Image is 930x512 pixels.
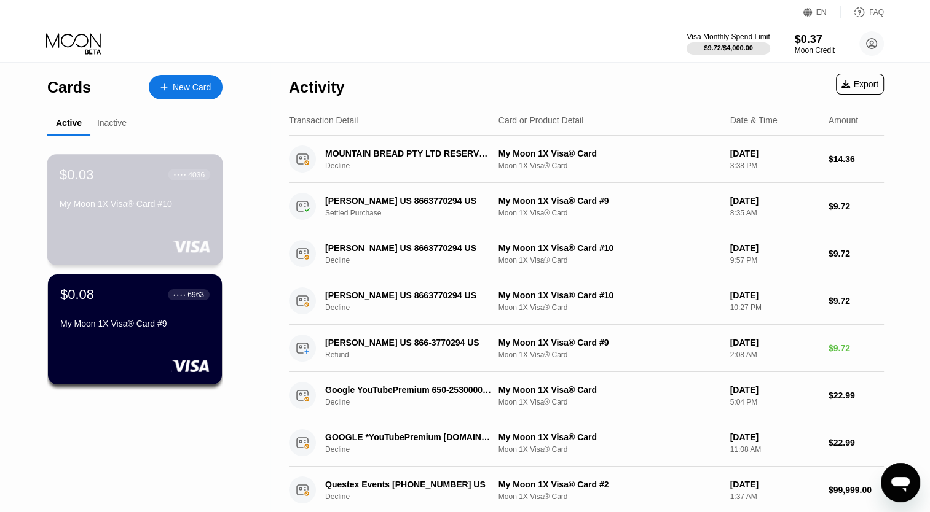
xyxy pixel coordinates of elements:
div: 6963 [187,290,204,299]
div: Moon 1X Visa® Card [498,256,720,265]
div: $22.99 [829,390,884,400]
div: Cards [47,79,91,96]
div: Export [836,74,884,95]
div: [PERSON_NAME] US 8663770294 US [325,290,492,300]
div: $0.03 [60,166,94,182]
div: Export [841,79,878,89]
div: My Moon 1X Visa® Card #2 [498,479,720,489]
div: Inactive [97,118,127,128]
div: $0.37Moon Credit [795,33,835,55]
div: My Moon 1X Visa® Card #9 [498,196,720,206]
div: My Moon 1X Visa® Card #10 [498,290,720,300]
div: $14.36 [829,154,884,164]
div: [DATE] [730,196,818,206]
div: [DATE] [730,290,818,300]
div: Google YouTubePremium 650-2530000 US [325,385,492,395]
div: FAQ [841,6,884,18]
div: My Moon 1X Visa® Card #10 [498,243,720,253]
div: Moon 1X Visa® Card [498,445,720,454]
div: [PERSON_NAME] US 8663770294 US [325,243,492,253]
div: FAQ [869,8,884,17]
div: Amount [829,115,858,125]
div: [PERSON_NAME] US 8663770294 USSettled PurchaseMy Moon 1X Visa® Card #9Moon 1X Visa® Card[DATE]8:3... [289,183,884,230]
div: $9.72 [829,201,884,211]
div: Refund [325,351,505,359]
div: My Moon 1X Visa® Card [498,385,720,395]
div: 8:35 AM [730,209,818,217]
div: Moon 1X Visa® Card [498,492,720,501]
div: EN [803,6,841,18]
div: $22.99 [829,438,884,448]
div: Date & Time [730,115,777,125]
div: Decline [325,492,505,501]
div: [PERSON_NAME] US 866-3770294 USRefundMy Moon 1X Visa® Card #9Moon 1X Visa® Card[DATE]2:08 AM$9.72 [289,325,884,372]
div: $0.37 [795,33,835,46]
div: ● ● ● ● [174,173,186,176]
div: 4036 [188,170,205,179]
div: 10:27 PM [730,303,818,312]
div: [DATE] [730,149,818,158]
div: Questex Events [PHONE_NUMBER] US [325,479,492,489]
div: $9.72 / $4,000.00 [704,44,753,52]
div: 2:08 AM [730,351,818,359]
div: My Moon 1X Visa® Card [498,149,720,158]
div: Moon 1X Visa® Card [498,161,720,170]
div: [DATE] [730,385,818,395]
div: Card or Product Detail [498,115,584,125]
div: [PERSON_NAME] US 866-3770294 US [325,338,492,347]
div: GOOGLE *YouTubePremium [DOMAIN_NAME][URL][GEOGRAPHIC_DATA]DeclineMy Moon 1X Visa® CardMoon 1X Vis... [289,419,884,467]
div: My Moon 1X Visa® Card #10 [60,199,210,209]
div: Transaction Detail [289,115,358,125]
div: 11:08 AM [730,445,818,454]
div: New Card [173,82,211,93]
div: Decline [325,398,505,406]
div: Settled Purchase [325,209,505,217]
div: [PERSON_NAME] US 8663770294 USDeclineMy Moon 1X Visa® Card #10Moon 1X Visa® Card[DATE]10:27 PM$9.72 [289,277,884,325]
div: $0.08● ● ● ●6963My Moon 1X Visa® Card #9 [48,274,222,384]
div: $9.72 [829,249,884,258]
div: [PERSON_NAME] US 8663770294 USDeclineMy Moon 1X Visa® Card #10Moon 1X Visa® Card[DATE]9:57 PM$9.72 [289,230,884,277]
div: 1:37 AM [730,492,818,501]
div: Active [56,118,82,128]
div: $9.72 [829,296,884,306]
div: Moon 1X Visa® Card [498,398,720,406]
div: [DATE] [730,338,818,347]
div: My Moon 1X Visa® Card [498,432,720,442]
div: Moon 1X Visa® Card [498,351,720,359]
div: Decline [325,303,505,312]
div: Decline [325,445,505,454]
div: $99,999.00 [829,485,884,495]
div: Google YouTubePremium 650-2530000 USDeclineMy Moon 1X Visa® CardMoon 1X Visa® Card[DATE]5:04 PM$2... [289,372,884,419]
div: Decline [325,256,505,265]
div: Activity [289,79,344,96]
iframe: Button to launch messaging window [881,463,920,502]
div: Moon Credit [795,46,835,55]
div: $0.03● ● ● ●4036My Moon 1X Visa® Card #10 [48,155,222,265]
div: GOOGLE *YouTubePremium [DOMAIN_NAME][URL][GEOGRAPHIC_DATA] [325,432,492,442]
div: $9.72 [829,343,884,353]
div: Visa Monthly Spend Limit [687,33,770,41]
div: EN [816,8,827,17]
div: 3:38 PM [730,161,818,170]
div: Decline [325,161,505,170]
div: My Moon 1X Visa® Card #9 [498,338,720,347]
div: ● ● ● ● [173,293,186,297]
div: $0.08 [60,287,94,303]
div: 9:57 PM [730,256,818,265]
div: 5:04 PM [730,398,818,406]
div: [DATE] [730,432,818,442]
div: [PERSON_NAME] US 8663770294 US [325,196,492,206]
div: Moon 1X Visa® Card [498,209,720,217]
div: My Moon 1X Visa® Card #9 [60,319,210,328]
div: MOUNTAIN BREAD PTY LTD RESERVOIR AUDeclineMy Moon 1X Visa® CardMoon 1X Visa® Card[DATE]3:38 PM$14.36 [289,136,884,183]
div: [DATE] [730,243,818,253]
div: New Card [149,75,223,99]
div: Visa Monthly Spend Limit$9.72/$4,000.00 [687,33,770,55]
div: MOUNTAIN BREAD PTY LTD RESERVOIR AU [325,149,492,158]
div: Moon 1X Visa® Card [498,303,720,312]
div: [DATE] [730,479,818,489]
